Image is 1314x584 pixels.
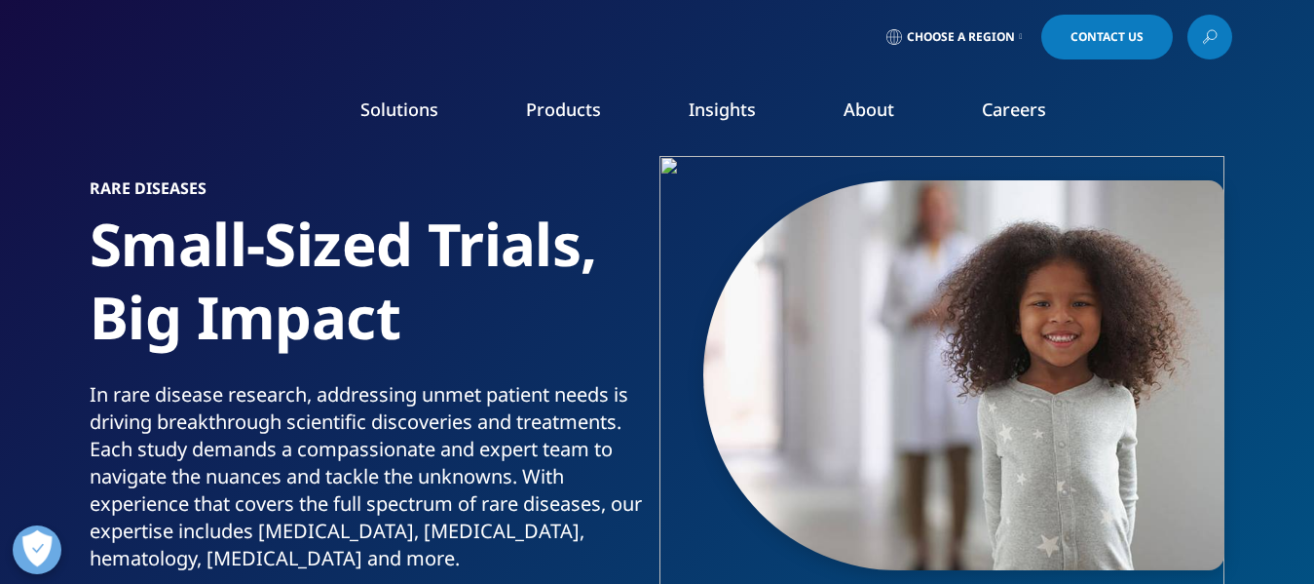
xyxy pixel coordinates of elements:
a: About [844,97,894,121]
span: Contact Us [1070,31,1144,43]
a: Products [526,97,601,121]
button: Abrir preferências [13,526,61,574]
a: Insights [689,97,756,121]
nav: Primary [246,68,1232,160]
a: Contact Us [1041,15,1173,59]
h6: Rare Diseases [90,180,650,208]
img: 209_smiling-girl-standing-in-hospital-hallway.jpg [703,180,1224,570]
p: In rare disease research, addressing unmet patient needs is driving breakthrough scientific disco... [90,381,650,584]
span: Choose a Region [907,29,1015,45]
a: Solutions [360,97,438,121]
a: Careers [982,97,1046,121]
h1: Small-Sized Trials, Big Impact [90,208,650,381]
